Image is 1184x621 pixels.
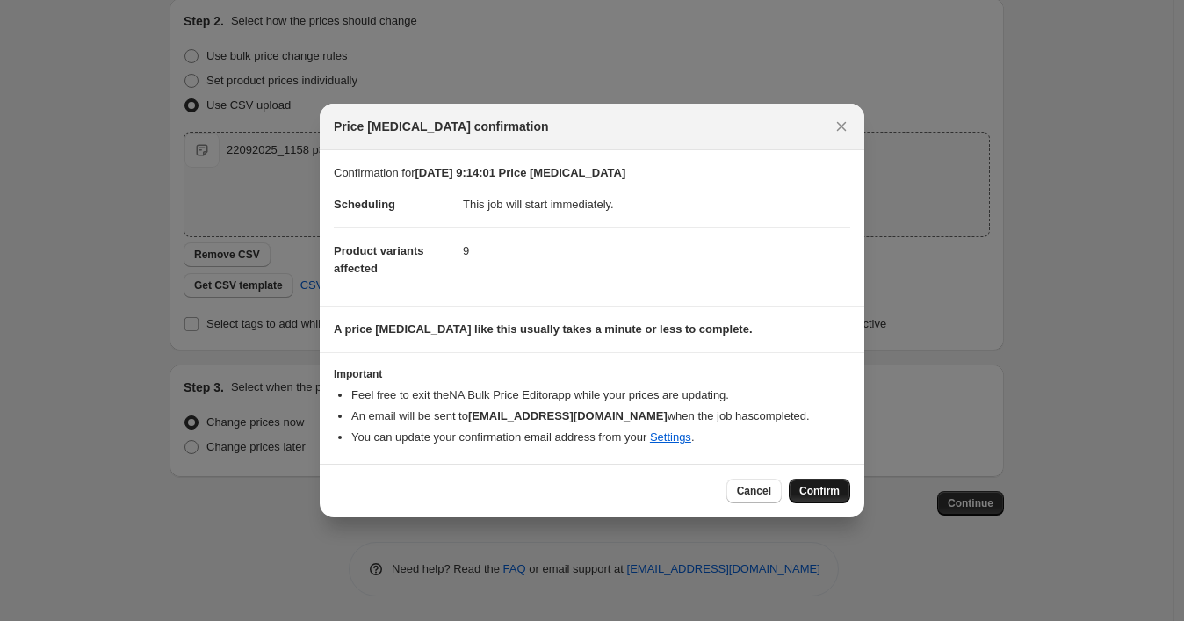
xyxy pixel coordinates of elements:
[351,408,850,425] li: An email will be sent to when the job has completed .
[334,164,850,182] p: Confirmation for
[463,182,850,227] dd: This job will start immediately.
[415,166,625,179] b: [DATE] 9:14:01 Price [MEDICAL_DATA]
[334,198,395,211] span: Scheduling
[351,386,850,404] li: Feel free to exit the NA Bulk Price Editor app while your prices are updating.
[351,429,850,446] li: You can update your confirmation email address from your .
[334,118,549,135] span: Price [MEDICAL_DATA] confirmation
[737,484,771,498] span: Cancel
[334,244,424,275] span: Product variants affected
[463,227,850,274] dd: 9
[799,484,840,498] span: Confirm
[334,322,753,336] b: A price [MEDICAL_DATA] like this usually takes a minute or less to complete.
[468,409,668,422] b: [EMAIL_ADDRESS][DOMAIN_NAME]
[334,367,850,381] h3: Important
[829,114,854,139] button: Close
[789,479,850,503] button: Confirm
[650,430,691,444] a: Settings
[726,479,782,503] button: Cancel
